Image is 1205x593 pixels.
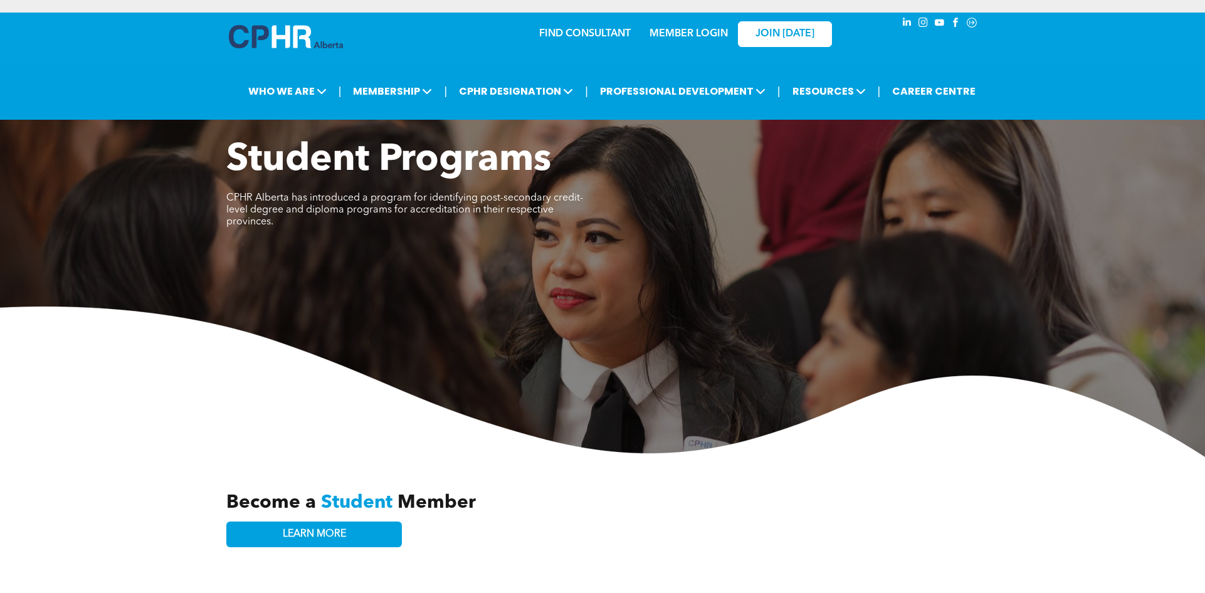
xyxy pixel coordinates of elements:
[789,80,870,103] span: RESOURCES
[585,78,588,104] li: |
[321,493,392,512] span: Student
[226,522,402,547] a: LEARN MORE
[650,29,728,39] a: MEMBER LOGIN
[949,16,962,33] a: facebook
[916,16,930,33] a: instagram
[229,25,343,48] img: A blue and white logo for cp alberta
[888,80,979,103] a: CAREER CENTRE
[539,29,631,39] a: FIND CONSULTANT
[932,16,946,33] a: youtube
[283,528,346,540] span: LEARN MORE
[397,493,476,512] span: Member
[777,78,781,104] li: |
[226,493,316,512] span: Become a
[900,16,913,33] a: linkedin
[226,193,583,227] span: CPHR Alberta has introduced a program for identifying post-secondary credit-level degree and dipl...
[455,80,577,103] span: CPHR DESIGNATION
[226,142,551,179] span: Student Programs
[349,80,436,103] span: MEMBERSHIP
[755,28,814,40] span: JOIN [DATE]
[444,78,447,104] li: |
[878,78,881,104] li: |
[245,80,330,103] span: WHO WE ARE
[965,16,979,33] a: Social network
[339,78,342,104] li: |
[596,80,769,103] span: PROFESSIONAL DEVELOPMENT
[738,21,832,47] a: JOIN [DATE]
